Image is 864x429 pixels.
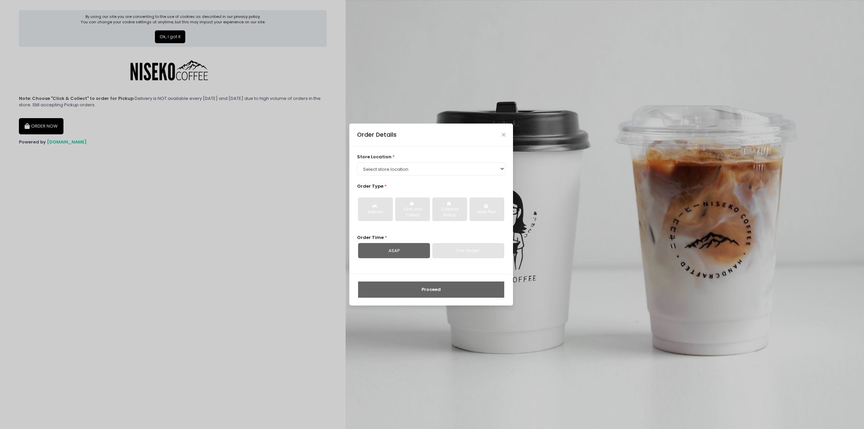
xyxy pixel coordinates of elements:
div: Click and Collect [400,207,425,218]
div: Order Details [357,130,397,139]
button: Meal Plan [469,197,504,221]
span: Order Type [357,183,383,189]
div: Curbside Pickup [437,207,462,218]
span: store location [357,154,391,160]
button: Close [502,133,505,136]
span: Order Time [357,234,384,241]
div: Delivery [363,209,388,215]
div: Meal Plan [474,209,500,215]
button: Curbside Pickup [432,197,467,221]
button: Click and Collect [395,197,430,221]
button: Delivery [358,197,393,221]
button: Proceed [358,281,504,298]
